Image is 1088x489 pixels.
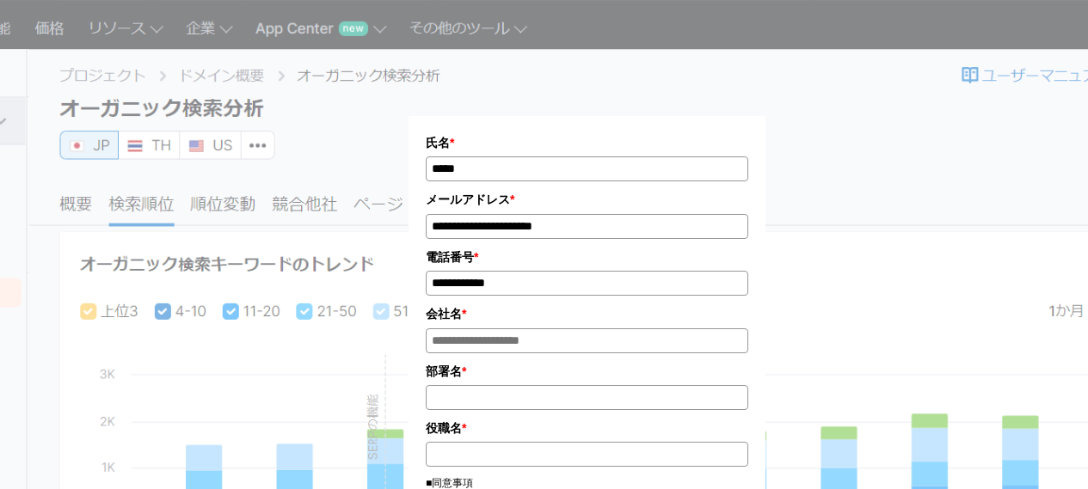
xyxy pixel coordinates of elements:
[426,304,748,323] label: 会社名
[426,419,748,437] label: 役職名
[426,248,748,266] label: 電話番号
[426,362,748,381] label: 部署名
[426,133,748,152] label: 氏名
[426,190,748,209] label: メールアドレス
